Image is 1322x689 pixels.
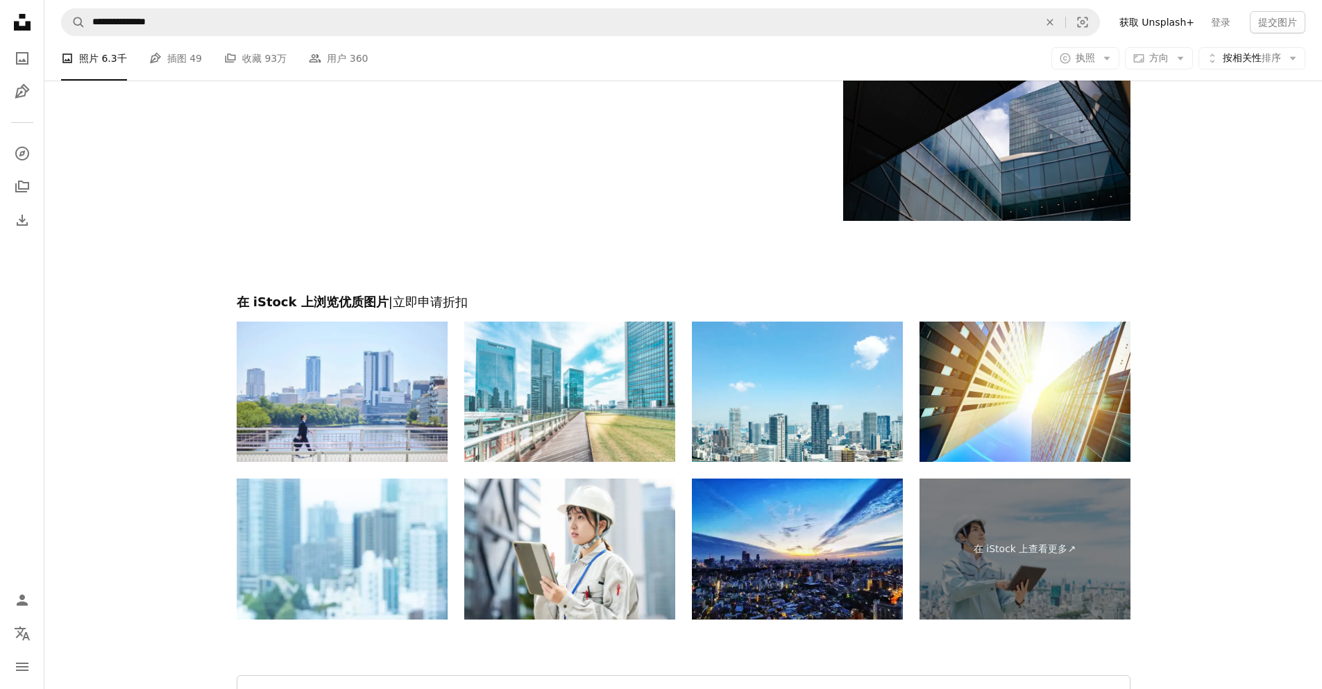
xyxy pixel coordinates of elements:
[8,8,36,39] a: 首页 — Unsplash
[8,44,36,72] a: 照片
[843,23,1130,220] img: 透过窗户看到的一栋很高的建筑
[843,115,1130,128] a: 透过窗户看到的一栋很高的建筑
[1125,47,1193,69] button: 方向
[327,53,346,64] font: 用户
[920,479,1130,620] a: 在 iStock 上查看更多↗
[237,479,448,620] img: 模糊的摩天大楼背景。
[974,543,1068,554] font: 在 iStock 上查看更多
[8,653,36,681] button: 菜单
[692,479,903,620] img: 日落时分，天空映衬下的城市建筑鸟瞰图
[189,53,202,64] font: 49
[1223,52,1262,63] font: 按相关性
[350,53,368,64] font: 360
[167,53,187,64] font: 插图
[393,294,468,309] font: 立即申请折扣
[242,53,262,64] font: 收藏
[8,586,36,614] a: 登录 / 注册
[237,322,448,463] img: 一位穿着西装的年轻商人走过商业区
[8,206,36,234] a: 下载历史记录
[920,322,1130,463] img: 晴朗天空下现代建筑的低角度景观
[224,36,287,81] a: 收藏 93万
[61,8,1100,36] form: 在全站范围内查找视觉效果
[264,53,287,64] font: 93万
[1203,11,1239,33] a: 登录
[8,173,36,201] a: 收藏
[1035,9,1065,35] button: 清除
[8,140,36,167] a: 探索
[1076,52,1095,63] font: 执照
[1051,47,1119,69] button: 执照
[692,322,903,463] img: 东京城市景观
[1211,17,1230,28] font: 登录
[1119,17,1194,28] font: 获取 Unsplash+
[8,78,36,106] a: 插图
[464,322,675,463] img: 东京商业区的办公园区
[1250,11,1305,33] button: 提交图片
[1149,52,1169,63] font: 方向
[1262,52,1281,63] font: 排序
[1111,11,1203,33] a: 获取 Unsplash+
[389,294,393,309] font: |
[464,479,675,620] img: 一名身穿工作服、戴着头盔的年轻女子
[309,36,368,81] a: 用户 360
[1198,47,1305,69] button: 按相关性排序
[149,36,202,81] a: 插图 49
[1066,9,1099,35] button: 视觉搜索
[62,9,85,35] button: 搜索 Unsplash
[237,294,389,309] font: 在 iStock 上浏览优质图片
[1067,543,1076,554] font: ↗
[8,620,36,647] button: 语言
[1258,17,1297,28] font: 提交图片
